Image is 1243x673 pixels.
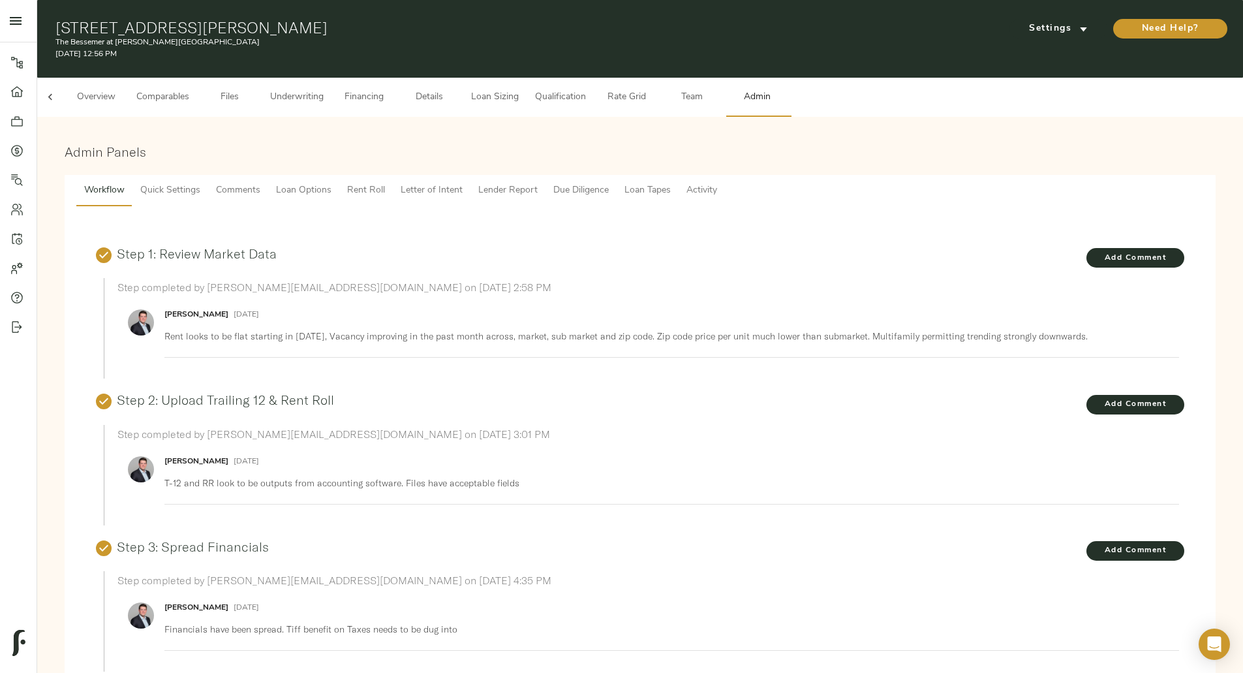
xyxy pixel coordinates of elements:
[276,183,331,199] span: Loan Options
[270,89,324,106] span: Underwriting
[602,89,651,106] span: Rate Grid
[686,183,717,199] span: Activity
[1086,544,1184,557] span: Add Comment
[55,37,835,48] p: The Bessemer at [PERSON_NAME][GEOGRAPHIC_DATA]
[117,571,1179,589] h6: Step completed by [PERSON_NAME][EMAIL_ADDRESS][DOMAIN_NAME] on [DATE] 4:35 PM
[1086,251,1184,265] span: Add Comment
[55,18,835,37] h1: [STREET_ADDRESS][PERSON_NAME]
[1086,395,1184,415] button: Add Comment
[205,89,254,106] span: Files
[84,183,125,199] span: Workflow
[478,183,538,199] span: Lender Report
[128,456,154,482] img: ACg8ocIz5g9J6yCiuTqIbLSOf7QS26iXPmlYHhlR4Dia-I2p_gZrFA=s96-c
[164,604,228,612] strong: [PERSON_NAME]
[216,183,260,199] span: Comments
[1022,21,1094,37] span: Settings
[234,604,259,612] span: [DATE]
[164,458,228,465] strong: [PERSON_NAME]
[71,89,121,106] span: Overview
[12,630,25,656] img: logo
[347,183,385,199] span: Rent Roll
[401,183,463,199] span: Letter of Intent
[405,89,454,106] span: Details
[234,311,259,319] span: [DATE]
[164,477,1169,490] p: T-12 and RR look to be outputs from accounting software. Files have acceptable fields
[117,278,1179,296] h6: Step completed by [PERSON_NAME][EMAIL_ADDRESS][DOMAIN_NAME] on [DATE] 2:58 PM
[117,245,277,262] a: Step 1: Review Market Data
[553,183,609,199] span: Due Diligence
[1086,248,1184,268] button: Add Comment
[732,89,782,106] span: Admin
[117,425,1179,443] h6: Step completed by [PERSON_NAME][EMAIL_ADDRESS][DOMAIN_NAME] on [DATE] 3:01 PM
[1086,398,1184,411] span: Add Comment
[624,183,671,199] span: Loan Tapes
[164,311,228,319] strong: [PERSON_NAME]
[140,183,200,199] span: Quick Settings
[117,539,269,555] a: Step 3: Spread Financials
[339,89,389,106] span: Financing
[535,89,586,106] span: Qualification
[1113,19,1227,39] button: Need Help?
[1086,541,1184,561] button: Add Comment
[117,392,334,408] a: Step 2: Upload Trailing 12 & Rent Roll
[234,458,259,465] span: [DATE]
[128,309,154,336] img: ACg8ocIz5g9J6yCiuTqIbLSOf7QS26iXPmlYHhlR4Dia-I2p_gZrFA=s96-c
[1199,629,1230,660] div: Open Intercom Messenger
[65,144,1216,159] h3: Admin Panels
[128,603,154,629] img: ACg8ocIz5g9J6yCiuTqIbLSOf7QS26iXPmlYHhlR4Dia-I2p_gZrFA=s96-c
[164,330,1169,343] p: Rent looks to be flat starting in [DATE], Vacancy improving in the past month across, market, sub...
[667,89,716,106] span: Team
[1126,21,1214,37] span: Need Help?
[470,89,519,106] span: Loan Sizing
[136,89,189,106] span: Comparables
[1009,19,1107,39] button: Settings
[55,48,835,60] p: [DATE] 12:56 PM
[164,623,1169,636] p: Financials have been spread. Tiff benefit on Taxes needs to be dug into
